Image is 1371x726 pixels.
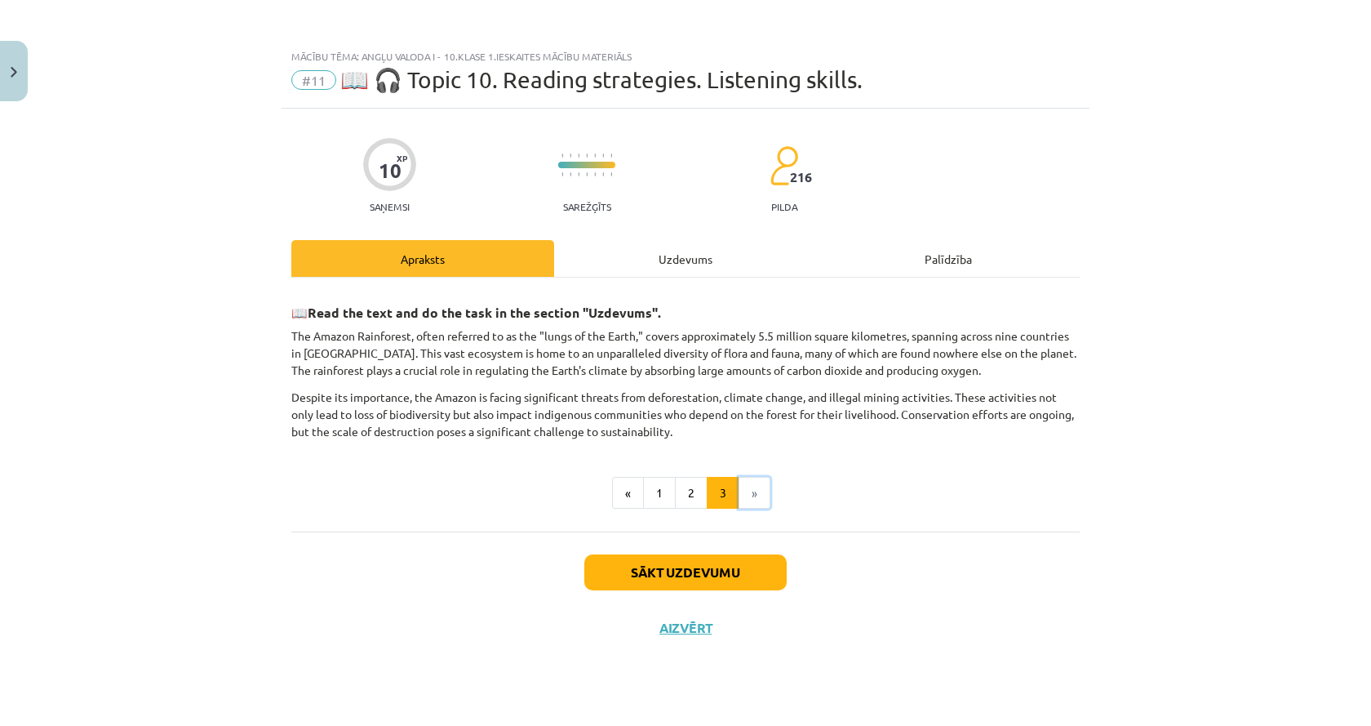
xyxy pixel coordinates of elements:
[610,172,612,176] img: icon-short-line-57e1e144782c952c97e751825c79c345078a6d821885a25fce030b3d8c18986b.svg
[570,154,571,158] img: icon-short-line-57e1e144782c952c97e751825c79c345078a6d821885a25fce030b3d8c18986b.svg
[602,154,604,158] img: icon-short-line-57e1e144782c952c97e751825c79c345078a6d821885a25fce030b3d8c18986b.svg
[771,201,797,212] p: pilda
[563,201,611,212] p: Sarežģīts
[561,172,563,176] img: icon-short-line-57e1e144782c952c97e751825c79c345078a6d821885a25fce030b3d8c18986b.svg
[340,66,863,93] span: 📖 🎧 Topic 10. Reading strategies. Listening skills.
[594,154,596,158] img: icon-short-line-57e1e144782c952c97e751825c79c345078a6d821885a25fce030b3d8c18986b.svg
[570,172,571,176] img: icon-short-line-57e1e144782c952c97e751825c79c345078a6d821885a25fce030b3d8c18986b.svg
[584,555,787,590] button: Sākt uzdevumu
[643,477,676,510] button: 1
[291,240,554,277] div: Apraksts
[578,154,579,158] img: icon-short-line-57e1e144782c952c97e751825c79c345078a6d821885a25fce030b3d8c18986b.svg
[790,170,812,185] span: 216
[578,172,579,176] img: icon-short-line-57e1e144782c952c97e751825c79c345078a6d821885a25fce030b3d8c18986b.svg
[291,327,1080,379] p: The Amazon Rainforest, often referred to as the "lungs of the Earth," covers approximately 5.5 mi...
[707,477,739,510] button: 3
[291,70,336,90] span: #11
[612,477,644,510] button: «
[291,292,1080,323] h3: 📖
[610,154,612,158] img: icon-short-line-57e1e144782c952c97e751825c79c345078a6d821885a25fce030b3d8c18986b.svg
[586,154,588,158] img: icon-short-line-57e1e144782c952c97e751825c79c345078a6d821885a25fce030b3d8c18986b.svg
[291,51,1080,62] div: Mācību tēma: Angļu valoda i - 10.klase 1.ieskaites mācību materiāls
[397,154,407,163] span: XP
[602,172,604,176] img: icon-short-line-57e1e144782c952c97e751825c79c345078a6d821885a25fce030b3d8c18986b.svg
[291,389,1080,440] p: Despite its importance, the Amazon is facing significant threats from deforestation, climate chan...
[675,477,708,510] button: 2
[379,159,402,182] div: 10
[594,172,596,176] img: icon-short-line-57e1e144782c952c97e751825c79c345078a6d821885a25fce030b3d8c18986b.svg
[554,240,817,277] div: Uzdevums
[770,145,798,186] img: students-c634bb4e5e11cddfef0936a35e636f08e4e9abd3cc4e673bd6f9a4125e45ecb1.svg
[291,477,1080,510] nav: Page navigation example
[817,240,1080,277] div: Palīdzība
[308,304,661,321] strong: Read the text and do the task in the section "Uzdevums".
[586,172,588,176] img: icon-short-line-57e1e144782c952c97e751825c79c345078a6d821885a25fce030b3d8c18986b.svg
[561,154,563,158] img: icon-short-line-57e1e144782c952c97e751825c79c345078a6d821885a25fce030b3d8c18986b.svg
[363,201,416,212] p: Saņemsi
[11,67,17,78] img: icon-close-lesson-0947bae3869378f0d4975bcd49f059093ad1ed9edebbc8119c70593378902aed.svg
[654,620,717,636] button: Aizvērt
